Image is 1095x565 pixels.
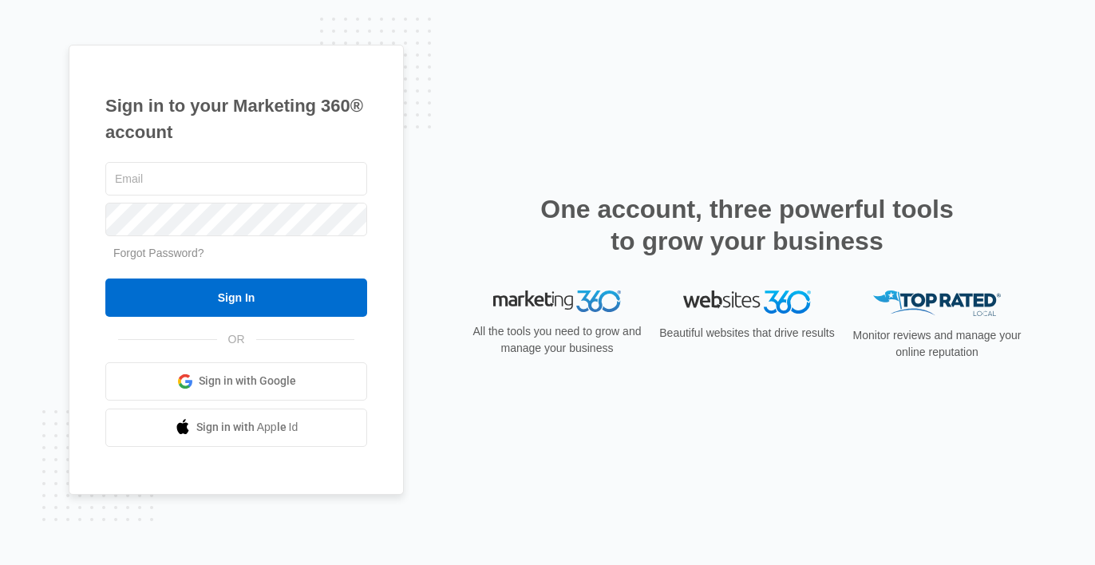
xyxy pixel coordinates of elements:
[199,373,296,389] span: Sign in with Google
[536,193,959,257] h2: One account, three powerful tools to grow your business
[105,162,367,196] input: Email
[105,93,367,145] h1: Sign in to your Marketing 360® account
[493,290,621,313] img: Marketing 360
[113,247,204,259] a: Forgot Password?
[658,325,836,342] p: Beautiful websites that drive results
[105,279,367,317] input: Sign In
[196,419,298,436] span: Sign in with Apple Id
[848,327,1026,361] p: Monitor reviews and manage your online reputation
[217,331,256,348] span: OR
[105,362,367,401] a: Sign in with Google
[105,409,367,447] a: Sign in with Apple Id
[873,290,1001,317] img: Top Rated Local
[683,290,811,314] img: Websites 360
[468,323,646,357] p: All the tools you need to grow and manage your business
